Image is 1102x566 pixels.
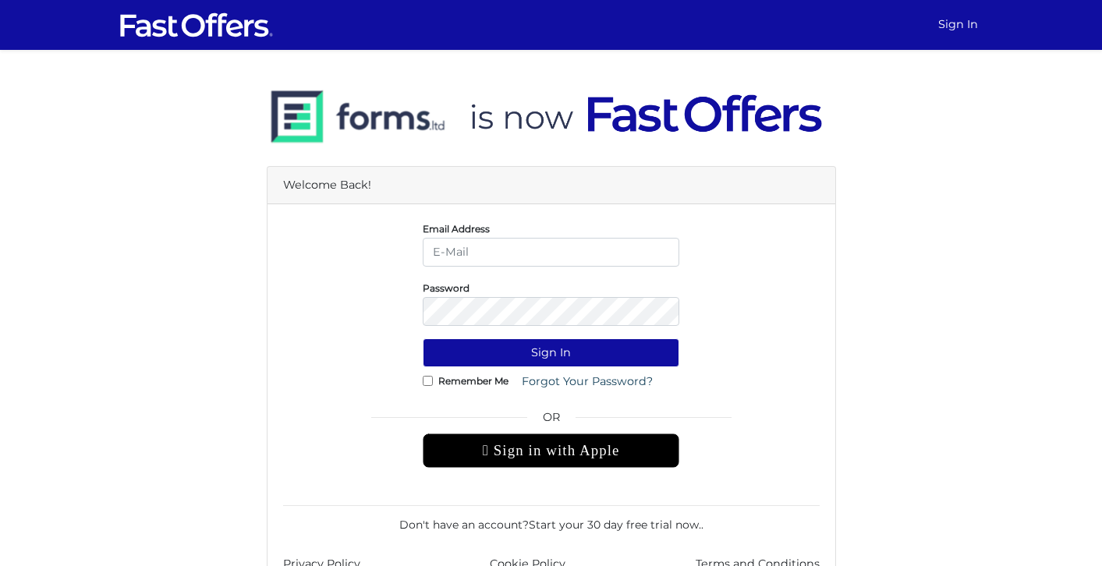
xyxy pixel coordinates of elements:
button: Sign In [423,338,679,367]
label: Remember Me [438,379,508,383]
a: Forgot Your Password? [512,367,663,396]
div: Don't have an account? . [283,505,820,533]
div: Welcome Back! [268,167,835,204]
div: Sign in with Apple [423,433,679,468]
input: E-Mail [423,238,679,267]
label: Password [423,286,470,290]
a: Start your 30 day free trial now. [529,518,701,532]
label: Email Address [423,227,490,231]
a: Sign In [932,9,984,40]
span: OR [423,409,679,433]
